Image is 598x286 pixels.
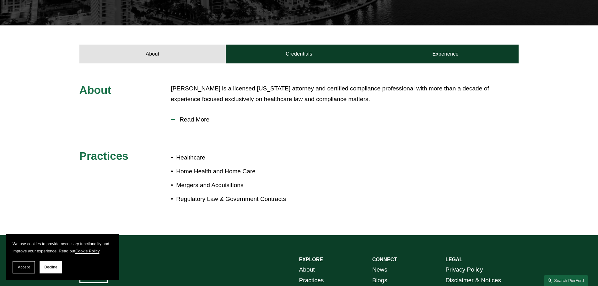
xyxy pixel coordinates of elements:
a: About [79,45,226,63]
span: Practices [79,150,129,162]
p: Mergers and Acquisitions [176,180,299,191]
a: Credentials [226,45,372,63]
a: Search this site [544,275,588,286]
strong: EXPLORE [299,257,323,262]
a: Experience [372,45,519,63]
button: Accept [13,261,35,273]
button: Decline [40,261,62,273]
span: Read More [175,116,519,123]
button: Read More [171,111,519,128]
p: Healthcare [176,152,299,163]
span: Accept [18,265,30,269]
p: [PERSON_NAME] is a licensed [US_STATE] attorney and certified compliance professional with more t... [171,83,519,105]
p: We use cookies to provide necessary functionality and improve your experience. Read our . [13,240,113,255]
a: About [299,264,315,275]
a: Privacy Policy [445,264,483,275]
strong: LEGAL [445,257,462,262]
section: Cookie banner [6,234,119,280]
a: Cookie Policy [75,249,100,253]
strong: CONNECT [372,257,397,262]
a: Blogs [372,275,387,286]
a: Disclaimer & Notices [445,275,501,286]
a: News [372,264,387,275]
a: Practices [299,275,324,286]
p: Home Health and Home Care [176,166,299,177]
span: Decline [44,265,57,269]
p: Regulatory Law & Government Contracts [176,194,299,205]
span: About [79,84,111,96]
